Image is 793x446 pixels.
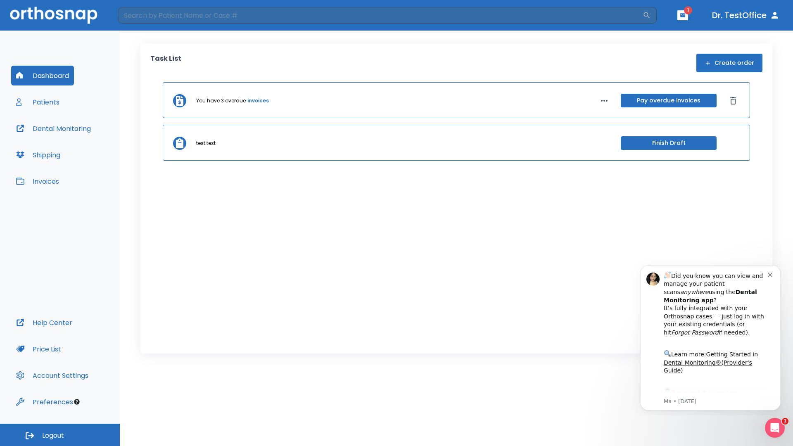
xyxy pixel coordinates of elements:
[11,119,96,138] button: Dental Monitoring
[11,66,74,85] button: Dashboard
[765,418,785,438] iframe: Intercom live chat
[11,365,93,385] button: Account Settings
[10,7,97,24] img: Orthosnap
[628,258,793,415] iframe: Intercom notifications message
[696,54,762,72] button: Create order
[621,94,717,107] button: Pay overdue invoices
[196,140,216,147] p: test test
[684,6,692,14] span: 1
[709,8,783,23] button: Dr. TestOffice
[140,13,147,19] button: Dismiss notification
[11,339,66,359] button: Price List
[118,7,643,24] input: Search by Patient Name or Case #
[36,132,109,147] a: App Store
[11,392,78,412] button: Preferences
[11,171,64,191] button: Invoices
[196,97,246,104] p: You have 3 overdue
[621,136,717,150] button: Finish Draft
[11,92,64,112] button: Patients
[150,54,181,72] p: Task List
[782,418,788,425] span: 1
[36,140,140,147] p: Message from Ma, sent 8w ago
[11,313,77,332] button: Help Center
[42,431,64,440] span: Logout
[36,130,140,172] div: Download the app: | ​ Let us know if you need help getting started!
[73,398,81,406] div: Tooltip anchor
[247,97,269,104] a: invoices
[727,94,740,107] button: Dismiss
[11,145,65,165] button: Shipping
